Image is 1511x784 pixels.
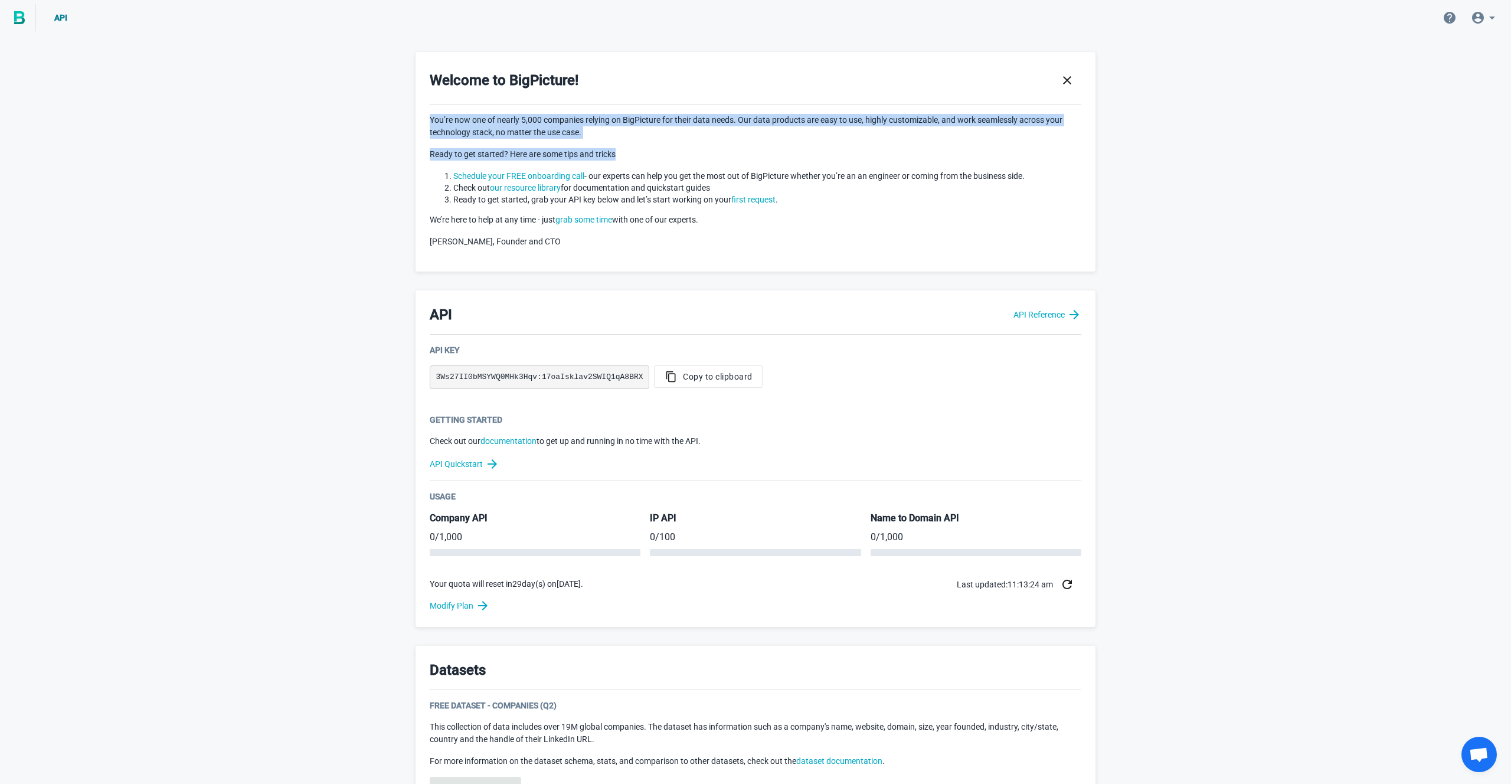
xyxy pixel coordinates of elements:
[430,578,583,590] p: Your quota will reset in 29 day(s) on [DATE] .
[871,530,1081,544] p: / 1,000
[650,530,861,544] p: / 100
[430,491,1081,502] div: Usage
[731,195,776,204] a: first request
[453,171,584,181] a: Schedule your FREE onboarding call
[14,11,25,24] img: BigPicture.io
[871,512,1081,525] h5: Name to Domain API
[430,531,435,543] span: 0
[430,435,1081,447] p: Check out our to get up and running in no time with the API.
[654,365,763,388] button: Copy to clipboard
[430,114,1081,139] p: You’re now one of nearly 5,000 companies relying on BigPicture for their data needs. Our data pro...
[1013,308,1081,322] a: API Reference
[430,512,640,525] h5: Company API
[430,599,1081,613] a: Modify Plan
[453,194,1081,205] li: Ready to get started, grab your API key below and let’s start working on your .
[871,531,876,543] span: 0
[430,365,649,389] pre: 3Ws27II0bMSYWQ0MHk3Hqv:17oaIsklav2SWIQ1qA8BRX
[430,530,640,544] p: / 1,000
[555,215,612,224] a: grab some time
[490,183,561,192] a: our resource library
[650,512,861,525] h5: IP API
[430,214,1081,226] p: We’re here to help at any time - just with one of our experts.
[480,436,537,446] a: documentation
[430,755,1081,767] p: For more information on the dataset schema, stats, and comparison to other datasets, check out the .
[430,344,1081,356] div: API Key
[430,721,1081,746] p: This collection of data includes over 19M global companies. The dataset has information such as a...
[54,13,67,22] span: API
[430,70,578,90] h3: Welcome to BigPicture!
[430,414,1081,426] div: Getting Started
[430,148,1081,161] p: Ready to get started? Here are some tips and tricks
[664,371,753,383] span: Copy to clipboard
[796,756,882,766] a: dataset documentation
[430,305,452,325] h3: API
[453,182,1081,194] li: Check out for documentation and quickstart guides
[957,570,1081,599] div: Last updated: 11:13:24 am
[1461,737,1497,772] div: Open chat
[430,660,486,680] h3: Datasets
[650,531,655,543] span: 0
[430,236,1081,248] p: [PERSON_NAME], Founder and CTO
[430,457,1081,471] a: API Quickstart
[430,700,1081,711] div: Free Dataset - Companies (Q2)
[453,170,1081,182] li: - our experts can help you get the most out of BigPicture whether you’re an an engineer or coming...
